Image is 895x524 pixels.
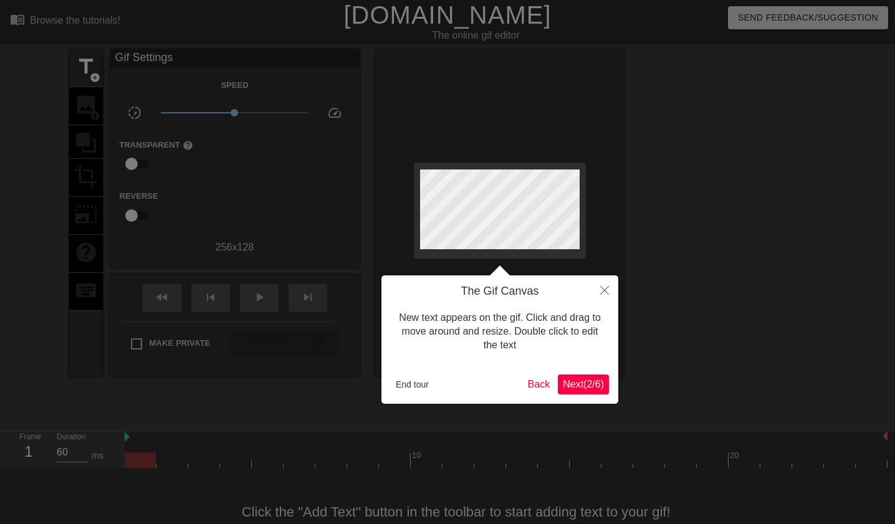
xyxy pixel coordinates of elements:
[563,379,604,389] span: Next ( 2 / 6 )
[523,374,555,394] button: Back
[591,275,618,304] button: Close
[391,285,609,298] h4: The Gif Canvas
[391,375,434,394] button: End tour
[558,374,609,394] button: Next
[391,298,609,365] div: New text appears on the gif. Click and drag to move around and resize. Double click to edit the text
